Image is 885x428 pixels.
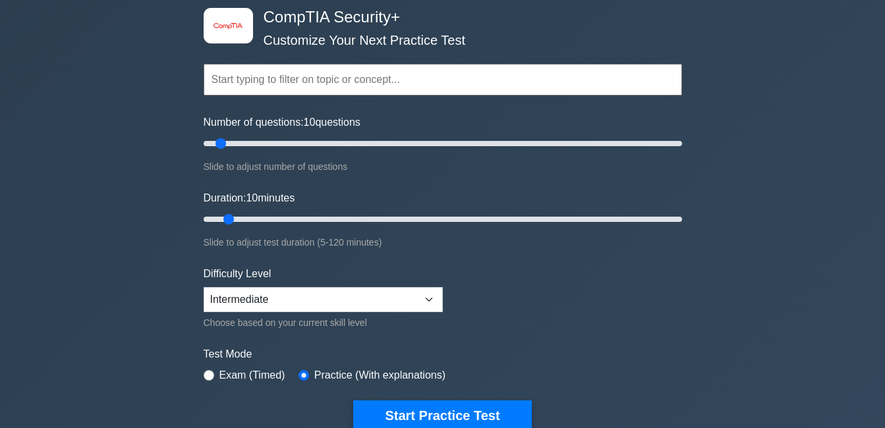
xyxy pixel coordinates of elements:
[204,115,360,130] label: Number of questions: questions
[219,367,285,383] label: Exam (Timed)
[204,190,295,206] label: Duration: minutes
[204,266,271,282] label: Difficulty Level
[258,8,617,27] h4: CompTIA Security+
[246,192,258,203] span: 10
[204,346,682,362] label: Test Mode
[204,315,443,331] div: Choose based on your current skill level
[204,159,682,174] div: Slide to adjust number of questions
[204,234,682,250] div: Slide to adjust test duration (5-120 minutes)
[204,64,682,95] input: Start typing to filter on topic or concept...
[314,367,445,383] label: Practice (With explanations)
[304,117,316,128] span: 10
